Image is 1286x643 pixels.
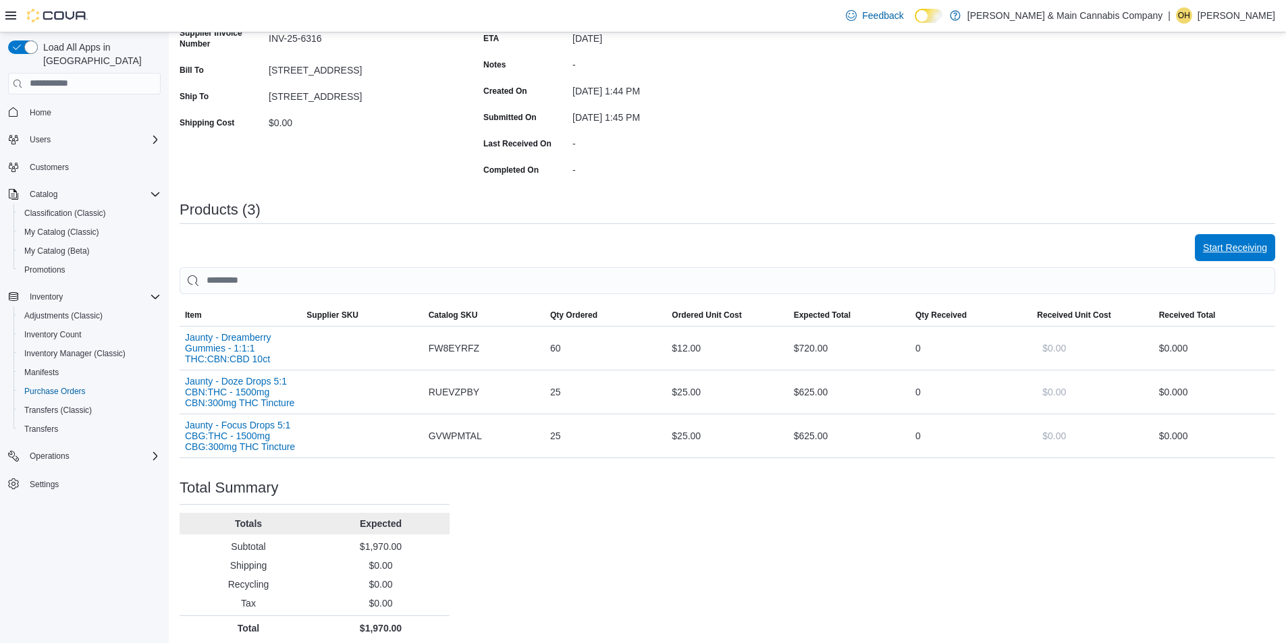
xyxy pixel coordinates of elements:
a: Adjustments (Classic) [19,308,108,324]
div: [DATE] 1:44 PM [572,80,753,96]
span: Supplier SKU [306,310,358,320]
span: Inventory Count [19,327,161,343]
div: $25.00 [666,422,788,449]
button: Catalog SKU [423,304,545,326]
p: Shipping [185,559,312,572]
a: Settings [24,476,64,493]
button: $0.00 [1037,422,1071,449]
span: Expected Total [794,310,851,320]
button: Start Receiving [1195,234,1275,261]
span: Inventory [30,291,63,302]
button: Customers [3,157,166,177]
button: $0.00 [1037,379,1071,406]
label: Last Received On [483,138,552,149]
label: Notes [483,59,506,70]
span: Home [30,107,51,118]
div: $25.00 [666,379,788,406]
button: Home [3,103,166,122]
label: Shipping Cost [180,117,234,128]
span: Transfers (Classic) [19,402,161,418]
p: Total [185,621,312,635]
span: Users [24,132,161,148]
a: Customers [24,159,74,175]
p: Totals [185,517,312,530]
a: My Catalog (Classic) [19,224,105,240]
p: [PERSON_NAME] [1198,7,1275,24]
p: $1,970.00 [317,621,444,635]
span: RUEVZPBY [429,384,479,400]
span: $0.00 [1042,385,1066,399]
span: Promotions [19,262,161,278]
label: Bill To [180,65,204,76]
span: Start Receiving [1203,241,1267,254]
a: Inventory Manager (Classic) [19,345,131,362]
button: Qty Received [910,304,1032,326]
span: Item [185,310,202,320]
div: $625.00 [788,422,910,449]
span: Inventory [24,289,161,305]
p: $0.00 [317,596,444,610]
label: ETA [483,33,499,44]
div: $625.00 [788,379,910,406]
div: $0.00 0 [1159,428,1270,444]
span: Customers [24,159,161,175]
div: INV-25-6316 [269,28,450,44]
button: Adjustments (Classic) [14,306,166,325]
img: Cova [27,9,88,22]
button: Received Unit Cost [1032,304,1153,326]
span: Operations [30,451,70,462]
button: Catalog [24,186,63,202]
div: $0.00 0 [1159,384,1270,400]
button: Qty Ordered [545,304,666,326]
button: Classification (Classic) [14,204,166,223]
div: $0.00 0 [1159,340,1270,356]
button: Transfers (Classic) [14,401,166,420]
p: [PERSON_NAME] & Main Cannabis Company [967,7,1162,24]
span: Ordered Unit Cost [672,310,741,320]
h3: Products (3) [180,202,261,218]
div: - [572,54,753,70]
div: $0.00 [269,112,450,128]
div: $12.00 [666,335,788,362]
span: Promotions [24,264,65,275]
span: Users [30,134,51,145]
span: Received Total [1159,310,1216,320]
a: Transfers (Classic) [19,402,97,418]
div: Olivia Higgins [1176,7,1192,24]
a: Classification (Classic) [19,205,111,221]
button: Inventory [24,289,68,305]
span: FW8EYRFZ [429,340,479,356]
div: - [572,159,753,175]
button: Inventory Manager (Classic) [14,344,166,363]
a: Transfers [19,421,63,437]
span: Manifests [24,367,59,378]
span: Inventory Manager (Classic) [24,348,126,359]
p: Expected [317,517,444,530]
button: Jaunty - Dreamberry Gummies - 1:1:1 THC:CBN:CBD 10ct [185,332,296,364]
span: $0.00 [1042,429,1066,443]
p: | [1168,7,1171,24]
p: Tax [185,596,312,610]
div: [STREET_ADDRESS] [269,86,450,102]
p: Subtotal [185,540,312,553]
label: Supplier Invoice Number [180,28,263,49]
a: My Catalog (Beta) [19,243,95,259]
span: $0.00 [1042,341,1066,355]
a: Promotions [19,262,71,278]
span: Purchase Orders [19,383,161,399]
button: My Catalog (Classic) [14,223,166,242]
span: Catalog [30,189,57,200]
button: Inventory Count [14,325,166,344]
div: 0 [910,379,1032,406]
span: My Catalog (Classic) [19,224,161,240]
button: Received Total [1154,304,1275,326]
span: Received Unit Cost [1037,310,1110,320]
label: Ship To [180,91,209,102]
span: Feedback [862,9,903,22]
nav: Complex example [8,97,161,529]
div: 60 [545,335,666,362]
span: OH [1178,7,1190,24]
button: Users [3,130,166,149]
h3: Total Summary [180,480,279,496]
